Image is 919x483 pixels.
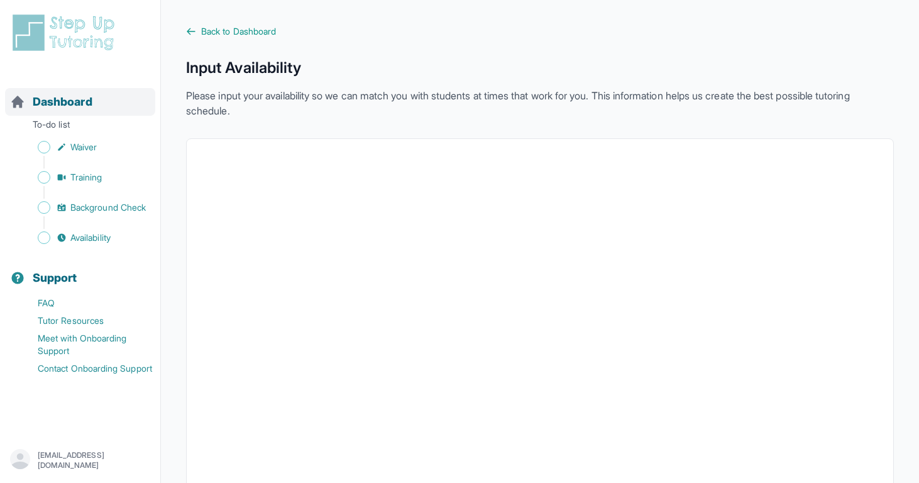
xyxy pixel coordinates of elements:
[201,25,276,38] span: Back to Dashboard
[38,450,150,470] p: [EMAIL_ADDRESS][DOMAIN_NAME]
[5,249,155,292] button: Support
[10,93,92,111] a: Dashboard
[33,269,77,287] span: Support
[186,25,894,38] a: Back to Dashboard
[186,88,894,118] p: Please input your availability so we can match you with students at times that work for you. This...
[70,171,102,184] span: Training
[70,201,146,214] span: Background Check
[10,312,160,330] a: Tutor Resources
[10,360,160,377] a: Contact Onboarding Support
[10,13,122,53] img: logo
[10,330,160,360] a: Meet with Onboarding Support
[186,58,894,78] h1: Input Availability
[70,231,111,244] span: Availability
[10,294,160,312] a: FAQ
[10,449,150,472] button: [EMAIL_ADDRESS][DOMAIN_NAME]
[5,118,155,136] p: To-do list
[10,229,160,247] a: Availability
[10,138,160,156] a: Waiver
[5,73,155,116] button: Dashboard
[10,199,160,216] a: Background Check
[10,169,160,186] a: Training
[33,93,92,111] span: Dashboard
[70,141,97,153] span: Waiver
